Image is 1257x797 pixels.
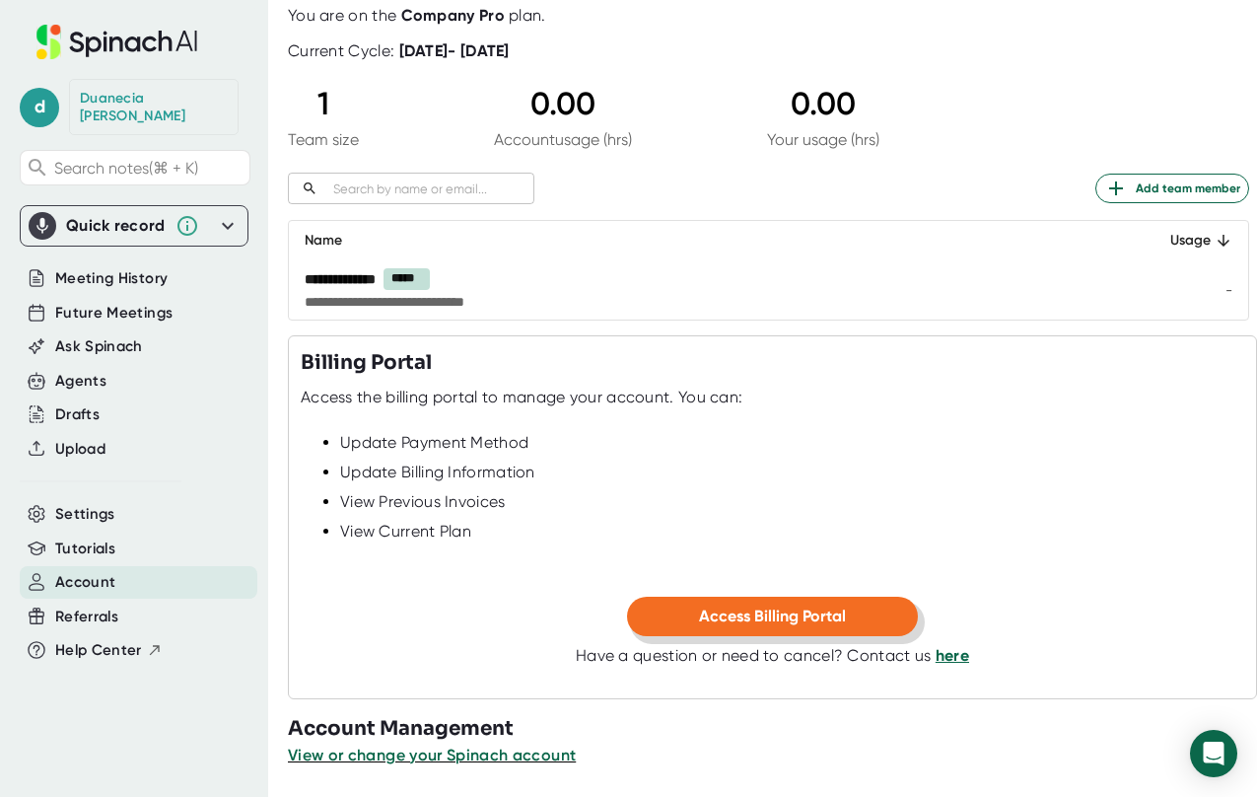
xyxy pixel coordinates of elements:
td: - [1136,260,1248,319]
div: View Previous Invoices [340,492,1244,512]
button: Account [55,571,115,594]
button: Agents [55,370,106,393]
div: 1 [288,85,359,122]
button: Referrals [55,606,118,628]
div: Name [305,229,1120,253]
div: Duanecia Clark [80,90,228,124]
span: View or change your Spinach account [288,746,576,764]
div: Update Payment Method [340,433,1244,453]
h3: Account Management [288,714,1257,744]
div: 0.00 [767,85,879,122]
div: 0.00 [494,85,632,122]
span: Add team member [1104,177,1240,200]
button: Upload [55,438,105,461]
span: Help Center [55,639,142,662]
button: Ask Spinach [55,335,143,358]
span: Access Billing Portal [699,607,846,625]
a: here [936,646,969,665]
div: Quick record [66,216,166,236]
button: Settings [55,503,115,526]
div: You are on the plan. [288,6,1249,26]
div: Update Billing Information [340,463,1244,482]
div: Have a question or need to cancel? Contact us [576,646,969,666]
div: Current Cycle: [288,41,510,61]
div: Team size [288,130,359,149]
h3: Billing Portal [301,348,432,378]
input: Search by name or email... [325,178,534,200]
button: Help Center [55,639,163,662]
button: Add team member [1095,174,1249,203]
div: Usage [1152,229,1232,253]
button: Access Billing Portal [627,597,918,636]
div: Open Intercom Messenger [1190,730,1237,777]
button: Future Meetings [55,302,173,325]
div: Your usage (hrs) [767,130,879,149]
b: Company Pro [401,6,505,25]
button: Meeting History [55,267,168,290]
button: Tutorials [55,538,115,560]
div: View Current Plan [340,522,1244,542]
span: d [20,88,59,127]
div: Account usage (hrs) [494,130,632,149]
span: Search notes (⌘ + K) [54,159,198,178]
div: Quick record [29,206,240,246]
b: [DATE] - [DATE] [399,41,510,60]
button: View or change your Spinach account [288,744,576,767]
button: Drafts [55,403,100,426]
div: Access the billing portal to manage your account. You can: [301,388,742,407]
